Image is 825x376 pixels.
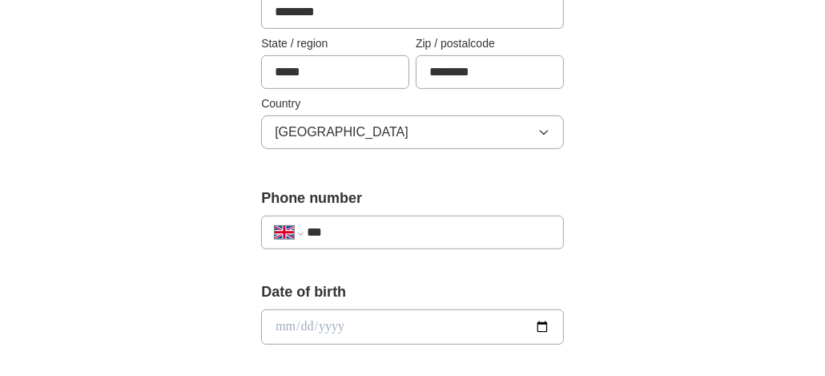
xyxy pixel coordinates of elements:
button: [GEOGRAPHIC_DATA] [261,115,564,149]
label: Phone number [261,188,564,209]
span: [GEOGRAPHIC_DATA] [275,123,408,142]
label: Date of birth [261,281,564,303]
label: Country [261,95,564,112]
label: State / region [261,35,409,52]
label: Zip / postalcode [416,35,564,52]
